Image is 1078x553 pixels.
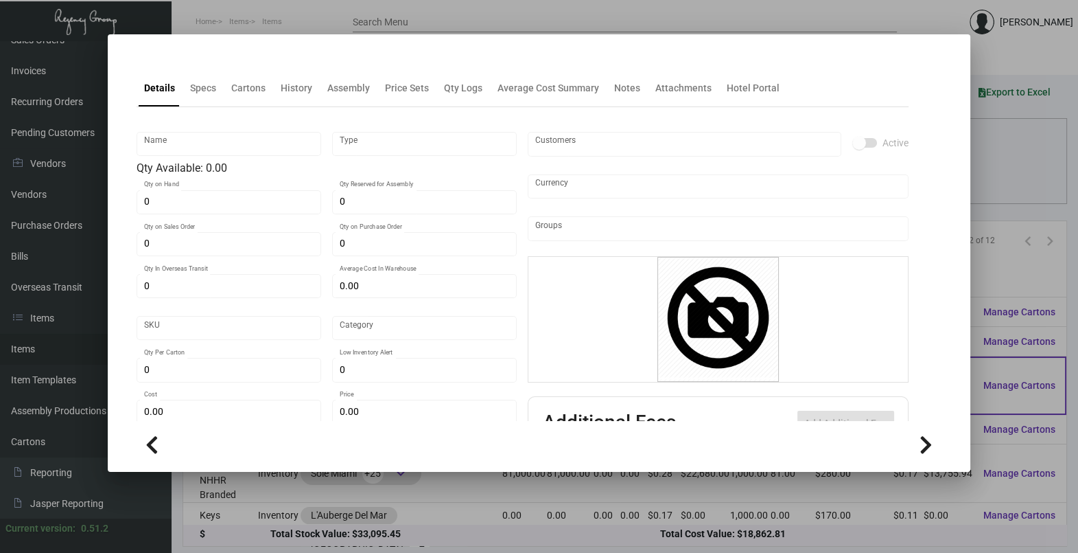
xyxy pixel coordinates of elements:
div: Qty Available: 0.00 [137,160,517,177]
div: 0.51.2 [81,521,108,536]
div: Cartons [231,81,266,95]
div: Notes [614,81,640,95]
div: Assembly [327,81,370,95]
span: Active [882,135,909,151]
button: Add Additional Fee [797,411,894,436]
div: Price Sets [385,81,429,95]
div: Attachments [655,81,712,95]
input: Add new.. [535,139,834,150]
div: Qty Logs [444,81,482,95]
span: Add Additional Fee [804,418,887,429]
div: Average Cost Summary [497,81,599,95]
h2: Additional Fees [542,411,675,436]
div: History [281,81,312,95]
input: Add new.. [535,223,901,234]
div: Specs [190,81,216,95]
div: Hotel Portal [727,81,780,95]
div: Details [144,81,175,95]
div: Current version: [5,521,75,536]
